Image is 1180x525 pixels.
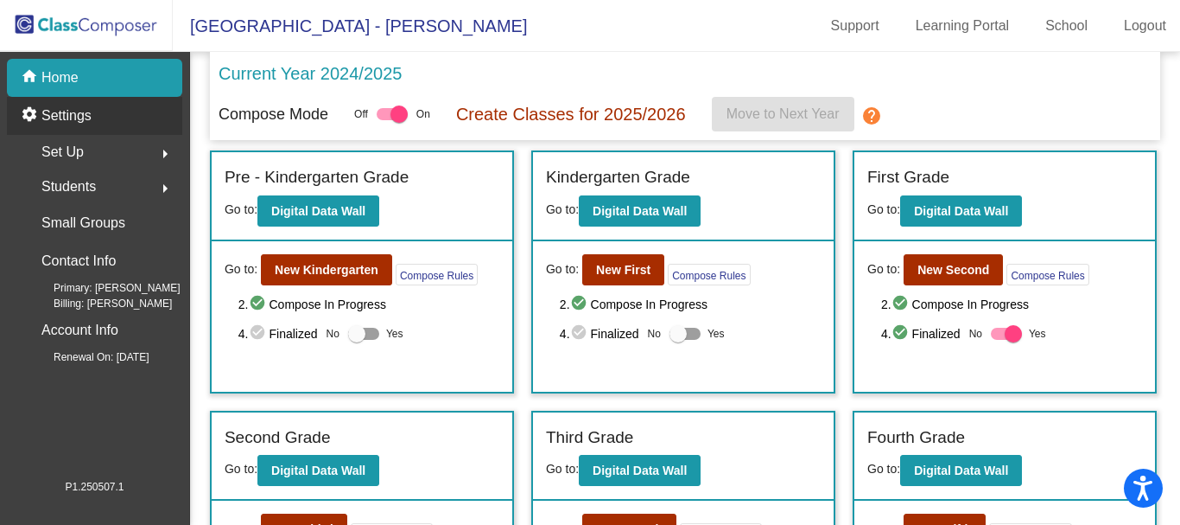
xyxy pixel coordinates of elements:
[271,464,365,477] b: Digital Data Wall
[902,12,1024,40] a: Learning Portal
[1110,12,1180,40] a: Logout
[354,106,368,122] span: Off
[219,61,402,86] p: Current Year 2024/2025
[225,202,257,216] span: Go to:
[225,260,257,279] span: Go to:
[579,195,701,227] button: Digital Data Wall
[817,12,893,40] a: Support
[546,260,579,279] span: Go to:
[867,426,965,451] label: Fourth Grade
[1029,323,1046,344] span: Yes
[257,195,379,227] button: Digital Data Wall
[1006,264,1088,285] button: Compose Rules
[560,294,821,315] span: 2. Compose In Progress
[41,249,116,273] p: Contact Info
[41,140,84,164] span: Set Up
[914,204,1008,218] b: Digital Data Wall
[881,294,1142,315] span: 2. Compose In Progress
[593,204,687,218] b: Digital Data Wall
[41,106,92,126] p: Settings
[861,106,882,126] mat-icon: help
[579,455,701,486] button: Digital Data Wall
[867,462,900,476] span: Go to:
[261,254,392,285] button: New Kindergarten
[900,455,1022,486] button: Digital Data Wall
[41,318,118,343] p: Account Info
[225,462,257,476] span: Go to:
[560,323,639,344] span: 4. Finalized
[327,326,339,342] span: No
[155,144,175,164] mat-icon: arrow_right
[225,426,331,451] label: Second Grade
[396,264,478,285] button: Compose Rules
[26,296,172,311] span: Billing: [PERSON_NAME]
[707,323,725,344] span: Yes
[21,106,41,126] mat-icon: settings
[969,326,982,342] span: No
[173,12,527,40] span: [GEOGRAPHIC_DATA] - [PERSON_NAME]
[546,202,579,216] span: Go to:
[257,455,379,486] button: Digital Data Wall
[546,462,579,476] span: Go to:
[726,106,840,121] span: Move to Next Year
[593,464,687,477] b: Digital Data Wall
[41,211,125,235] p: Small Groups
[881,323,961,344] span: 4. Finalized
[867,260,900,279] span: Go to:
[249,323,270,344] mat-icon: check_circle
[648,326,661,342] span: No
[917,263,989,277] b: New Second
[891,323,912,344] mat-icon: check_circle
[26,349,149,365] span: Renewal On: [DATE]
[238,294,499,315] span: 2. Compose In Progress
[570,294,591,315] mat-icon: check_circle
[456,101,686,127] p: Create Classes for 2025/2026
[668,264,750,285] button: Compose Rules
[914,464,1008,477] b: Digital Data Wall
[275,263,378,277] b: New Kindergarten
[238,323,318,344] span: 4. Finalized
[386,323,403,344] span: Yes
[867,165,949,190] label: First Grade
[891,294,912,315] mat-icon: check_circle
[249,294,270,315] mat-icon: check_circle
[21,67,41,88] mat-icon: home
[155,178,175,199] mat-icon: arrow_right
[219,103,328,126] p: Compose Mode
[904,254,1003,285] button: New Second
[546,426,633,451] label: Third Grade
[582,254,664,285] button: New First
[1031,12,1101,40] a: School
[271,204,365,218] b: Digital Data Wall
[41,175,96,199] span: Students
[596,263,650,277] b: New First
[26,280,181,296] span: Primary: [PERSON_NAME]
[416,106,430,122] span: On
[546,165,690,190] label: Kindergarten Grade
[900,195,1022,227] button: Digital Data Wall
[712,97,854,131] button: Move to Next Year
[41,67,79,88] p: Home
[867,202,900,216] span: Go to:
[225,165,409,190] label: Pre - Kindergarten Grade
[570,323,591,344] mat-icon: check_circle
